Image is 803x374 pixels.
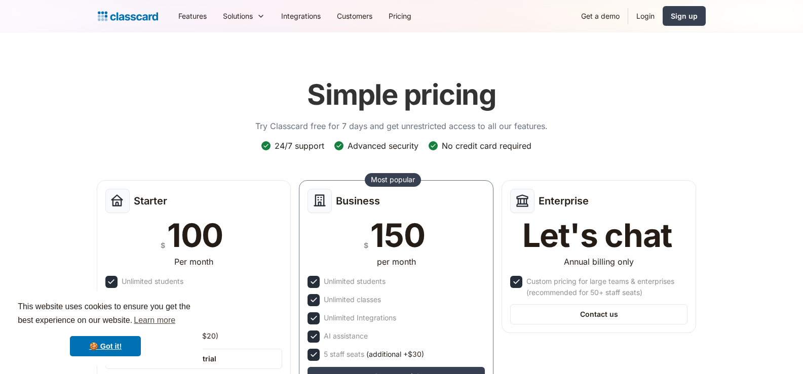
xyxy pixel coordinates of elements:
[255,120,548,132] p: Try Classcard free for 7 days and get unrestricted access to all our features.
[329,5,380,27] a: Customers
[215,5,273,27] div: Solutions
[380,5,419,27] a: Pricing
[336,195,380,207] h2: Business
[132,313,177,328] a: learn more about cookies
[522,219,672,252] div: Let's chat
[70,336,141,356] a: dismiss cookie message
[223,11,253,21] div: Solutions
[134,195,167,207] h2: Starter
[275,140,324,151] div: 24/7 support
[370,219,425,252] div: 150
[170,5,215,27] a: Features
[539,195,589,207] h2: Enterprise
[324,276,386,287] div: Unlimited students
[307,78,496,112] h1: Simple pricing
[348,140,418,151] div: Advanced security
[174,256,213,268] div: Per month
[671,11,698,21] div: Sign up
[663,6,706,26] a: Sign up
[510,304,687,324] a: Contact us
[366,349,424,360] span: (additional +$30)
[377,256,416,268] div: per month
[167,219,223,252] div: 100
[324,349,424,360] div: 5 staff seats
[628,5,663,27] a: Login
[18,301,193,328] span: This website uses cookies to ensure you get the best experience on our website.
[526,276,685,298] div: Custom pricing for large teams & enterprises (recommended for 50+ staff seats)
[324,294,381,305] div: Unlimited classes
[564,256,634,268] div: Annual billing only
[364,239,368,252] div: $
[442,140,531,151] div: No credit card required
[161,239,165,252] div: $
[122,276,183,287] div: Unlimited students
[573,5,628,27] a: Get a demo
[98,9,158,23] a: home
[324,330,368,342] div: AI assistance
[8,291,203,366] div: cookieconsent
[324,312,396,323] div: Unlimited Integrations
[273,5,329,27] a: Integrations
[371,175,415,185] div: Most popular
